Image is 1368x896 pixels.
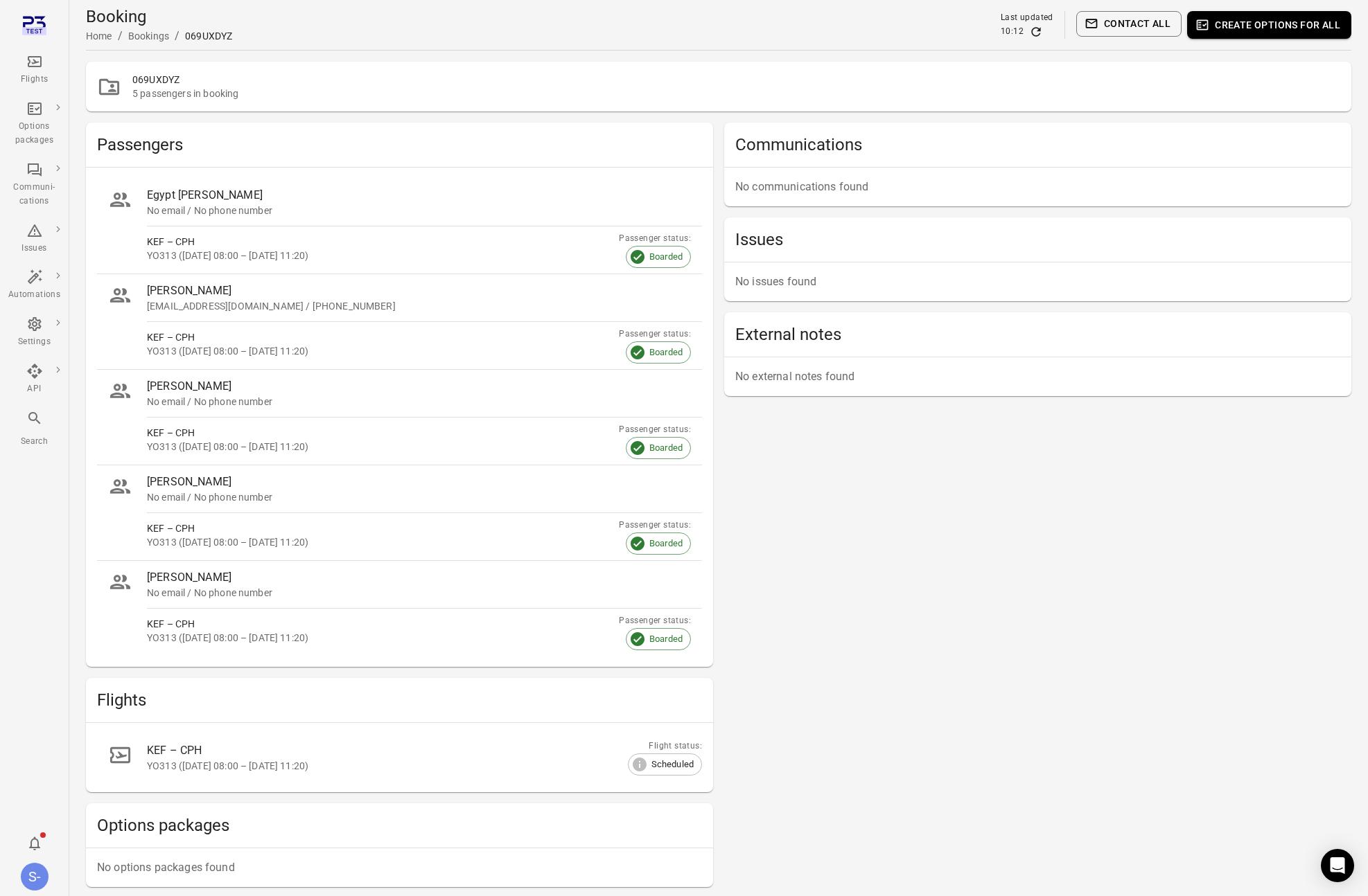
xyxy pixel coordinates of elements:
[644,758,701,771] span: Scheduled
[1001,25,1024,39] div: 10:12
[147,569,691,586] div: [PERSON_NAME]
[735,323,1340,346] h2: External notes
[619,614,691,628] div: Passenger status:
[185,29,232,43] div: 069UXDYZ
[118,28,123,44] li: /
[735,179,1340,195] p: No communications found
[97,561,702,608] a: [PERSON_NAME]No email / No phone number
[628,740,702,753] div: Flight status:
[97,179,702,226] a: Egypt [PERSON_NAME]No email / No phone number
[735,229,1340,251] h2: Issues
[147,426,619,440] div: KEF – CPH
[86,28,232,44] nav: Breadcrumbs
[132,87,1340,100] div: 5 passengers in booking
[147,490,691,504] div: No email / No phone number
[147,521,619,535] div: KEF – CPH
[175,28,179,44] li: /
[1321,849,1354,882] div: Open Intercom Messenger
[21,830,49,857] button: Notifications
[642,250,690,264] span: Boarded
[8,435,60,449] div: Search
[147,187,691,204] div: Egypt [PERSON_NAME]
[8,73,60,87] div: Flights
[3,406,66,452] button: Search
[97,609,702,656] a: KEF – CPHYO313 ([DATE] 08:00 – [DATE] 11:20)Passenger status:Boarded
[3,157,66,213] a: Communi-cations
[97,370,702,417] a: [PERSON_NAME]No email / No phone number
[147,440,619,454] div: YO313 ([DATE] 08:00 – [DATE] 11:20)
[147,235,619,249] div: KEF – CPH
[15,857,54,896] button: Sólberg - AviLabs
[147,395,691,409] div: No email / No phone number
[619,519,691,532] div: Passenger status:
[3,265,66,306] a: Automations
[97,513,702,560] a: KEF – CPHYO313 ([DATE] 08:00 – [DATE] 11:20)Passenger status:Boarded
[8,382,60,396] div: API
[735,368,1340,385] p: No external notes found
[147,249,619,262] div: YO313 ([DATE] 08:00 – [DATE] 11:20)
[128,29,169,43] div: Bookings
[147,586,691,600] div: No email / No phone number
[642,346,690,359] span: Boarded
[147,378,691,395] div: [PERSON_NAME]
[97,226,702,274] a: KEF – CPHYO313 ([DATE] 08:00 – [DATE] 11:20)Passenger status:Boarded
[3,312,66,353] a: Settings
[619,328,691,341] div: Passenger status:
[147,330,619,344] div: KEF – CPH
[8,120,60,147] div: Options packages
[3,49,66,91] a: Flights
[147,742,669,759] div: KEF – CPH
[86,30,112,42] a: Home
[97,814,702,836] h2: Options packages
[8,288,60,302] div: Automations
[147,759,669,773] div: YO313 ([DATE] 08:00 – [DATE] 11:20)
[8,335,60,349] div: Settings
[642,537,690,550] span: Boarded
[619,232,691,246] div: Passenger status:
[8,181,60,208] div: Communi-cations
[1029,25,1043,39] button: Refresh data
[619,423,691,437] div: Passenger status:
[132,73,1340,87] h2: 069UXDYZ
[97,274,702,321] a: [PERSON_NAME][EMAIL_ADDRESS][DOMAIN_NAME] / [PHONE_NUMBER]
[97,418,702,465] a: KEF – CPHYO313 ([DATE] 08:00 – [DATE] 11:20)Passenger status:Boarded
[8,242,60,256] div: Issues
[147,535,619,549] div: YO313 ([DATE] 08:00 – [DATE] 11:20)
[147,299,691,313] div: [EMAIL_ADDRESS][DOMAIN_NAME] / [PHONE_NUMBER]
[3,218,66,260] a: Issues
[735,274,1340,290] p: No issues found
[97,465,702,512] a: [PERSON_NAME]No email / No phone number
[97,734,702,781] a: KEF – CPHYO313 ([DATE] 08:00 – [DATE] 11:20)
[642,632,690,646] span: Boarded
[735,134,1340,156] h2: Communications
[147,631,619,645] div: YO313 ([DATE] 08:00 – [DATE] 11:20)
[147,204,691,217] div: No email / No phone number
[147,474,691,490] div: [PERSON_NAME]
[147,344,619,358] div: YO313 ([DATE] 08:00 – [DATE] 11:20)
[97,134,702,156] h2: Passengers
[1187,11,1351,39] button: Create options for all
[97,689,702,711] h2: Flights
[1001,11,1053,25] div: Last updated
[3,359,66,400] a: API
[147,283,691,299] div: [PERSON_NAME]
[86,6,232,28] h1: Booking
[147,617,619,631] div: KEF – CPH
[1076,11,1182,37] button: Contact all
[97,859,702,876] p: No options packages found
[642,441,690,455] span: Boarded
[97,322,702,369] a: KEF – CPHYO313 ([DATE] 08:00 – [DATE] 11:20)Passenger status:Boarded
[21,863,49,890] div: S-
[3,96,66,152] a: Options packages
